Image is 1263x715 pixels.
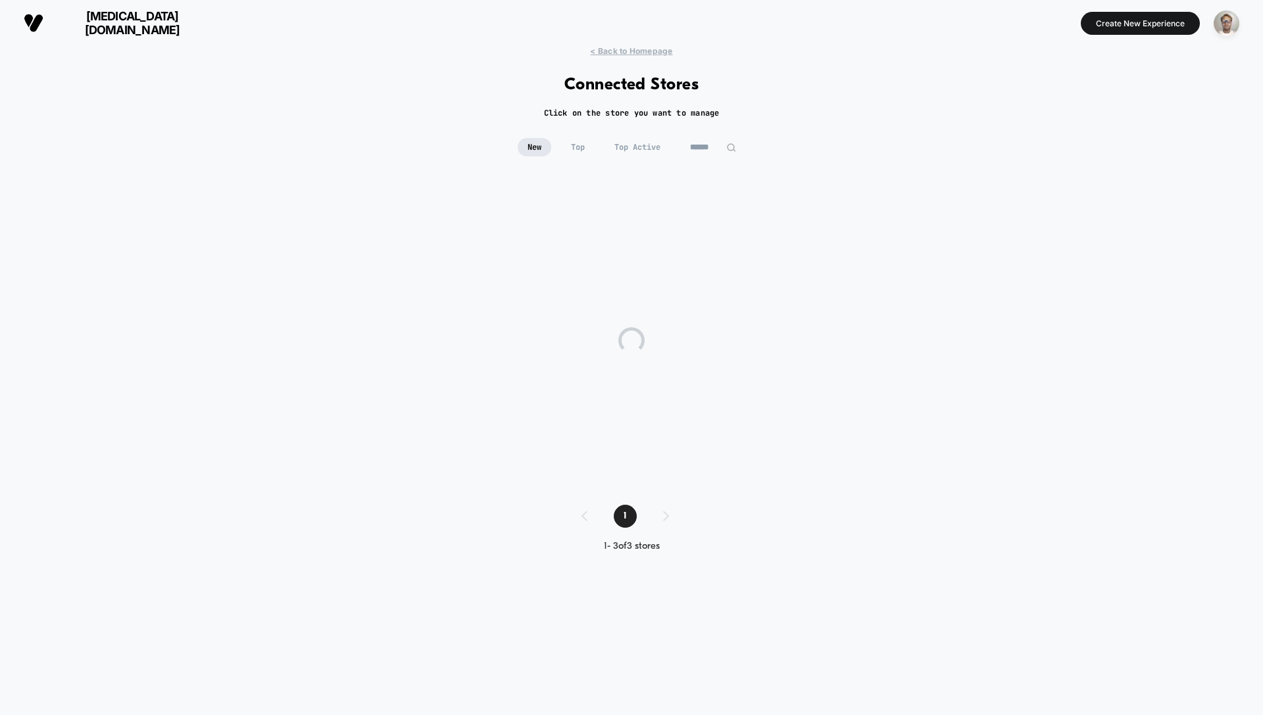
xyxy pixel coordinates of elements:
img: edit [726,143,736,152]
span: [MEDICAL_DATA][DOMAIN_NAME] [53,9,211,37]
img: Visually logo [24,13,43,33]
button: [MEDICAL_DATA][DOMAIN_NAME] [20,9,215,37]
span: Top Active [605,138,670,156]
h1: Connected Stores [564,76,699,95]
span: Top [561,138,595,156]
span: < Back to Homepage [590,46,672,56]
span: New [518,138,551,156]
button: Create New Experience [1081,12,1200,35]
button: ppic [1210,10,1243,37]
img: ppic [1214,11,1239,36]
h2: Click on the store you want to manage [544,108,720,118]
